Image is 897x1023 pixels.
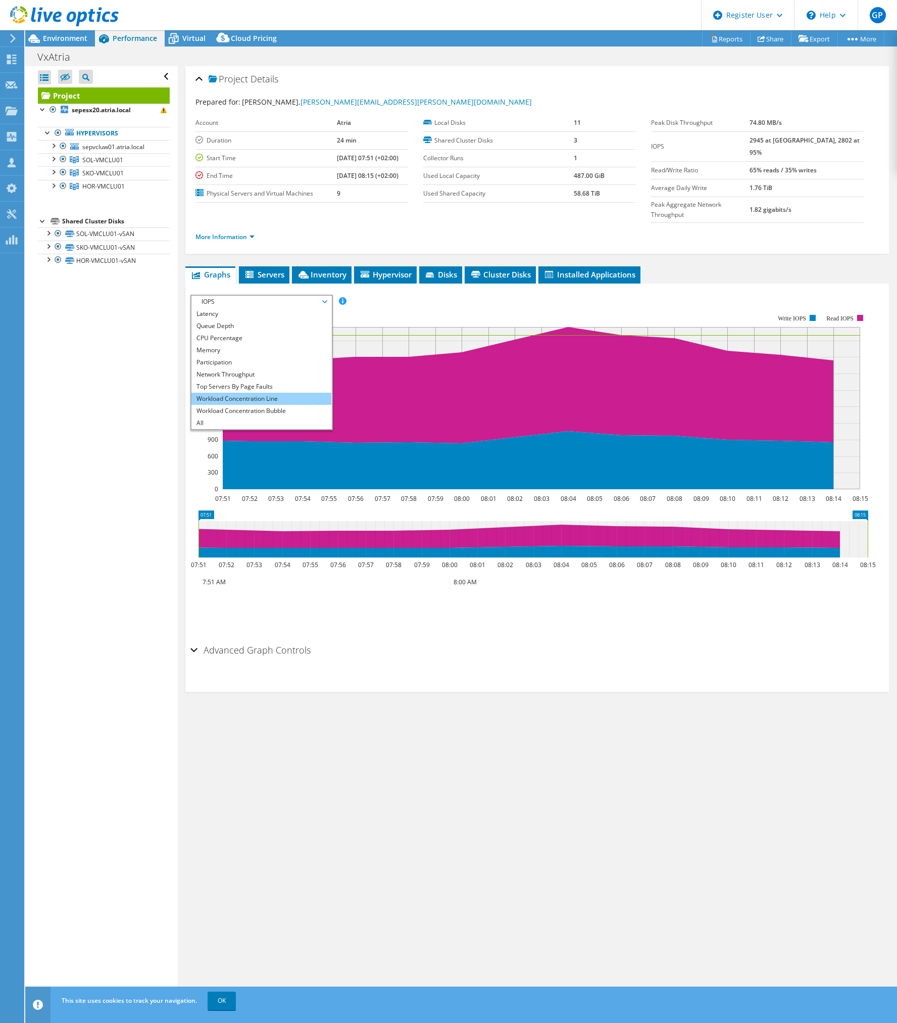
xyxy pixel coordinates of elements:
text: 08:10 [721,561,736,569]
span: Installed Applications [543,269,635,280]
b: 65% reads / 35% writes [750,166,817,174]
b: 2945 at [GEOGRAPHIC_DATA], 2802 at 95% [750,136,860,157]
a: SKO-VMCLU01-vSAN [38,241,170,254]
span: SOL-VMCLU01 [82,156,123,164]
li: Network Throughput [191,368,331,381]
li: All [191,417,331,429]
span: Project [209,74,248,84]
a: [PERSON_NAME][EMAIL_ADDRESS][PERSON_NAME][DOMAIN_NAME] [301,97,532,107]
text: 08:08 [665,561,681,569]
text: 08:14 [826,494,841,503]
text: 08:09 [693,494,709,503]
label: Physical Servers and Virtual Machines [195,189,337,199]
b: 1.76 TiB [750,183,772,192]
b: 1 [574,154,577,162]
li: Participation [191,356,331,368]
b: Atria [337,118,351,127]
label: Used Shared Capacity [423,189,574,199]
text: 08:11 [749,561,764,569]
text: Write IOPS [778,315,806,322]
text: 08:02 [507,494,523,503]
text: 08:13 [800,494,815,503]
text: 08:15 [860,561,876,569]
b: 9 [337,189,340,198]
text: 08:03 [534,494,550,503]
text: 08:12 [776,561,792,569]
text: 07:58 [386,561,402,569]
text: 300 [208,468,218,477]
label: Collector Runs [423,153,574,163]
label: Peak Aggregate Network Throughput [651,200,750,220]
text: 08:00 [442,561,458,569]
span: Virtual [182,33,206,43]
a: sepesx20.atria.local [38,104,170,117]
li: Memory [191,344,331,356]
text: 0 [215,485,218,493]
text: 07:51 [191,561,207,569]
text: 07:51 [215,494,231,503]
label: Average Daily Write [651,183,750,193]
a: More [837,31,884,46]
label: Account [195,118,337,128]
label: Read/Write Ratio [651,165,750,175]
a: Project [38,87,170,104]
text: 07:59 [428,494,443,503]
h1: VxAtria [33,52,86,63]
label: Start Time [195,153,337,163]
label: End Time [195,171,337,181]
span: sepvcluw01.atria.local [82,143,144,151]
text: 08:11 [746,494,762,503]
text: 08:14 [832,561,848,569]
label: Peak Disk Throughput [651,118,750,128]
span: Details [251,73,278,85]
b: 74.80 MB/s [750,118,782,127]
text: 08:04 [554,561,569,569]
label: Local Disks [423,118,574,128]
a: HOR-VMCLU01 [38,180,170,193]
text: 08:00 [454,494,470,503]
a: SOL-VMCLU01-vSAN [38,227,170,241]
b: 487.00 GiB [574,171,605,180]
text: 08:10 [720,494,735,503]
text: 07:56 [348,494,364,503]
text: 900 [208,435,218,444]
span: Inventory [297,269,346,280]
text: 08:01 [470,561,485,569]
span: [PERSON_NAME], [242,97,532,107]
text: 08:05 [581,561,597,569]
span: SKO-VMCLU01 [82,169,124,177]
b: 1.82 gigabits/s [750,205,791,214]
li: Workload Concentration Line [191,393,331,405]
span: Hypervisor [359,269,412,280]
span: GP [870,7,886,23]
a: Share [750,31,791,46]
text: 07:53 [246,561,262,569]
text: Read IOPS [826,315,854,322]
text: 08:06 [614,494,629,503]
li: Top Servers By Page Faults [191,381,331,393]
b: 3 [574,136,577,145]
text: 08:15 [853,494,868,503]
span: Cloud Pricing [231,33,277,43]
label: Shared Cluster Disks [423,135,574,146]
b: 58.68 TiB [574,189,600,198]
span: HOR-VMCLU01 [82,182,125,191]
b: [DATE] 07:51 (+02:00) [337,154,398,162]
text: 08:02 [497,561,513,569]
li: Queue Depth [191,320,331,332]
a: sepvcluw01.atria.local [38,140,170,153]
span: This site uses cookies to track your navigation. [62,996,197,1005]
text: 08:13 [805,561,820,569]
span: Graphs [190,269,230,280]
text: 08:01 [481,494,496,503]
label: Prepared for: [195,97,240,107]
text: 07:58 [401,494,417,503]
b: sepesx20.atria.local [72,106,131,114]
text: 07:54 [295,494,311,503]
li: Workload Concentration Bubble [191,405,331,417]
li: Latency [191,308,331,320]
text: 08:03 [526,561,541,569]
text: 07:56 [330,561,346,569]
span: Servers [244,269,284,280]
span: Cluster Disks [470,269,531,280]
